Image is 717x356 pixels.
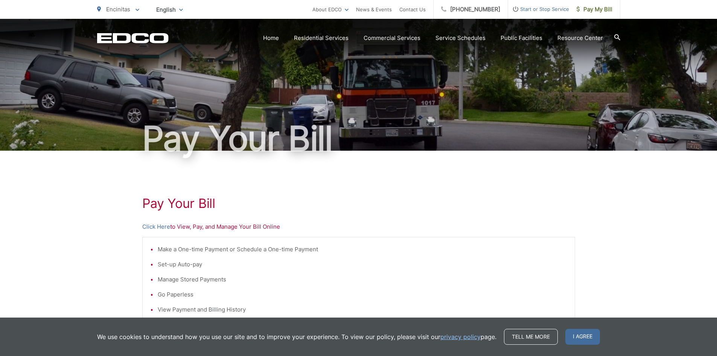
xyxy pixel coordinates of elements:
[435,34,486,43] a: Service Schedules
[151,3,189,16] span: English
[312,5,349,14] a: About EDCO
[565,329,600,345] span: I agree
[364,34,420,43] a: Commercial Services
[557,34,603,43] a: Resource Center
[399,5,426,14] a: Contact Us
[577,5,612,14] span: Pay My Bill
[158,290,567,299] li: Go Paperless
[158,275,567,284] li: Manage Stored Payments
[158,245,567,254] li: Make a One-time Payment or Schedule a One-time Payment
[263,34,279,43] a: Home
[440,332,481,341] a: privacy policy
[97,33,169,43] a: EDCD logo. Return to the homepage.
[97,120,620,157] h1: Pay Your Bill
[356,5,392,14] a: News & Events
[504,329,558,345] a: Tell me more
[501,34,542,43] a: Public Facilities
[158,305,567,314] li: View Payment and Billing History
[142,222,575,231] p: to View, Pay, and Manage Your Bill Online
[97,332,496,341] p: We use cookies to understand how you use our site and to improve your experience. To view our pol...
[142,222,170,231] a: Click Here
[294,34,349,43] a: Residential Services
[158,260,567,269] li: Set-up Auto-pay
[106,6,130,13] span: Encinitas
[142,196,575,211] h1: Pay Your Bill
